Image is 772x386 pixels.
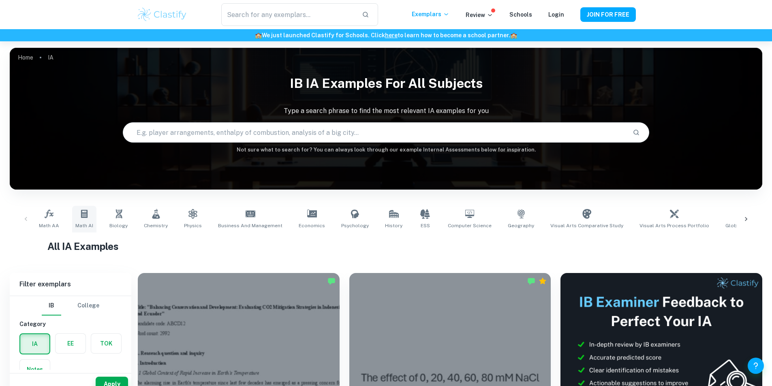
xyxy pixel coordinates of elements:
[548,11,564,18] a: Login
[509,11,532,18] a: Schools
[385,32,398,38] a: here
[510,32,517,38] span: 🏫
[580,7,636,22] button: JOIN FOR FREE
[412,10,449,19] p: Exemplars
[255,32,262,38] span: 🏫
[466,11,493,19] p: Review
[221,3,355,26] input: Search for any exemplars...
[748,358,764,374] button: Help and Feedback
[2,31,770,40] h6: We just launched Clastify for Schools. Click to learn how to become a school partner.
[137,6,188,23] img: Clastify logo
